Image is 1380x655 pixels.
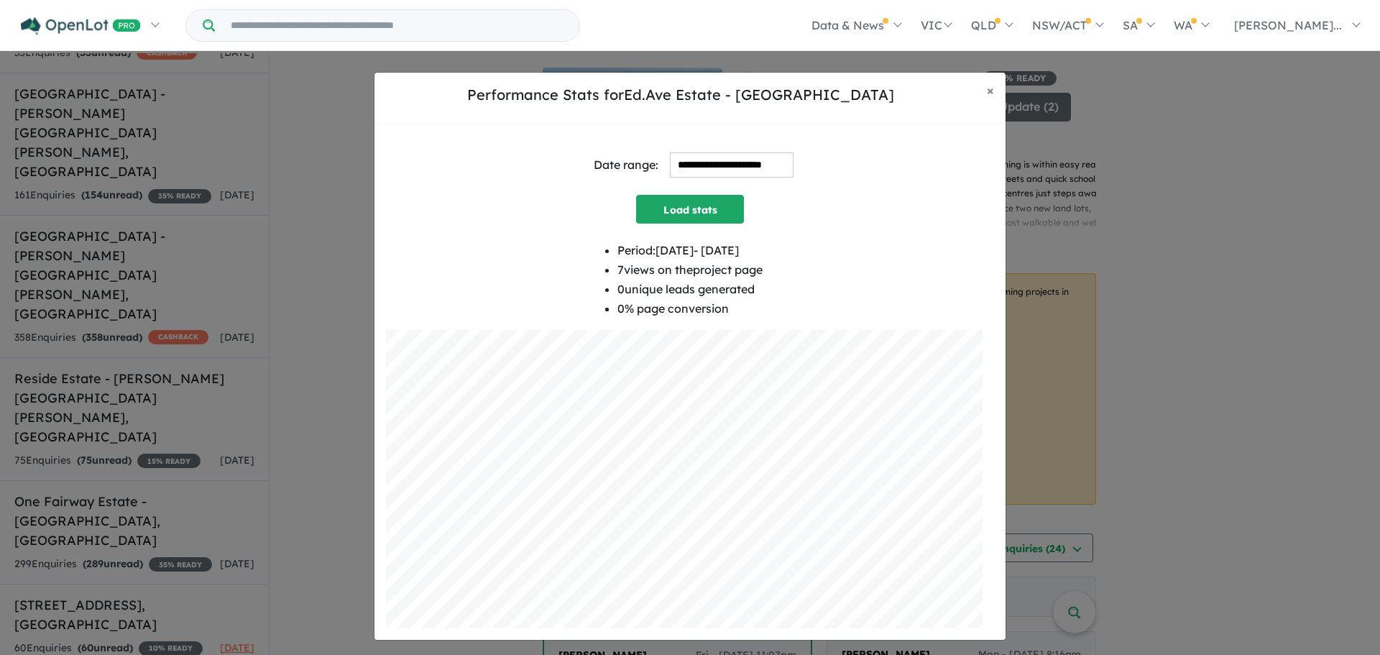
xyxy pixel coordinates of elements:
li: 7 views on the project page [617,260,763,280]
li: 0 unique leads generated [617,280,763,299]
input: Try estate name, suburb, builder or developer [218,10,576,41]
li: Period: [DATE] - [DATE] [617,241,763,260]
h5: Performance Stats for Ed.Ave Estate - [GEOGRAPHIC_DATA] [386,84,975,106]
span: [PERSON_NAME]... [1234,18,1342,32]
span: × [987,82,994,99]
img: Openlot PRO Logo White [21,17,141,35]
button: Load stats [636,195,744,224]
li: 0 % page conversion [617,299,763,319]
div: Date range: [594,155,658,175]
